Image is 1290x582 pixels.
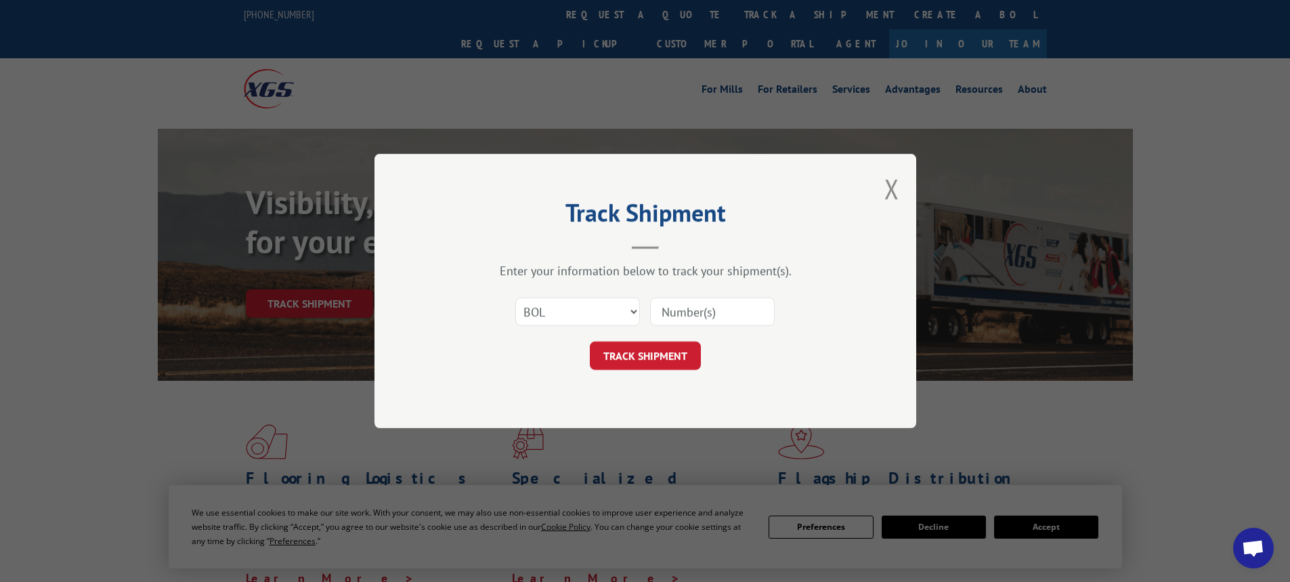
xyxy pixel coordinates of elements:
[590,341,701,370] button: TRACK SHIPMENT
[1233,528,1274,568] div: Open chat
[442,263,848,278] div: Enter your information below to track your shipment(s).
[650,297,775,326] input: Number(s)
[442,203,848,229] h2: Track Shipment
[884,171,899,207] button: Close modal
